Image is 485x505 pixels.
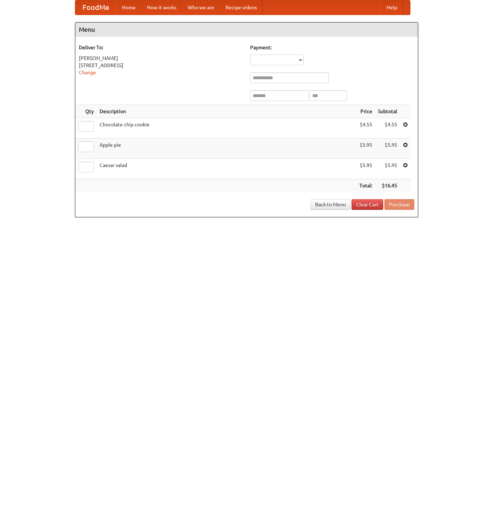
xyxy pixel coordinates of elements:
[79,70,96,75] a: Change
[75,105,97,118] th: Qty
[375,118,400,138] td: $4.55
[220,0,263,15] a: Recipe videos
[97,159,357,179] td: Caesar salad
[375,105,400,118] th: Subtotal
[384,199,414,210] button: Purchase
[375,179,400,192] th: $16.45
[75,0,116,15] a: FoodMe
[79,55,243,62] div: [PERSON_NAME]
[375,159,400,179] td: $5.95
[75,22,418,37] h4: Menu
[375,138,400,159] td: $5.95
[357,105,375,118] th: Price
[357,159,375,179] td: $5.95
[79,62,243,69] div: [STREET_ADDRESS]
[182,0,220,15] a: Who we are
[250,44,414,51] h5: Payment:
[357,118,375,138] td: $4.55
[97,105,357,118] th: Description
[97,138,357,159] td: Apple pie
[116,0,141,15] a: Home
[352,199,383,210] a: Clear Cart
[357,138,375,159] td: $5.95
[310,199,350,210] a: Back to Menu
[357,179,375,192] th: Total:
[141,0,182,15] a: How it works
[79,44,243,51] h5: Deliver To:
[381,0,403,15] a: Help
[97,118,357,138] td: Chocolate chip cookie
